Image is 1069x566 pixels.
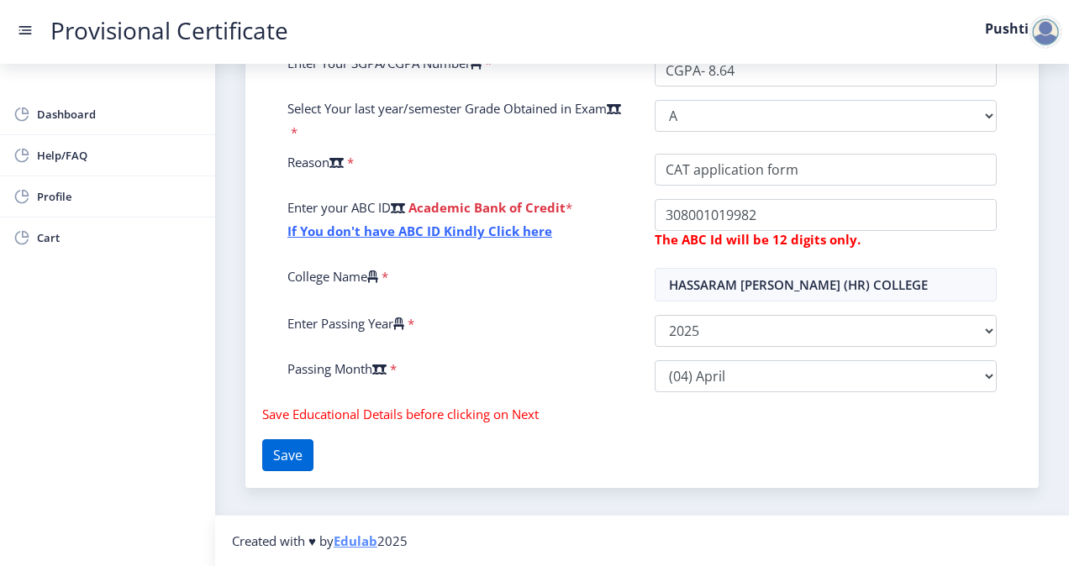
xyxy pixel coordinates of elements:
span: Save Educational Details before clicking on Next [262,406,539,422]
label: College Name [287,268,378,285]
span: Help/FAQ [37,145,202,165]
b: Academic Bank of Credit [408,199,566,216]
label: Pushti [985,22,1029,35]
input: Reason [655,154,997,186]
a: Edulab [334,532,377,549]
button: Save [262,439,313,471]
a: Provisional Certificate [34,22,305,39]
label: Reason [287,154,344,170]
a: If You don't have ABC ID Kindly Click here [287,223,552,239]
label: Select Your last year/semester Grade Obtained in Exam [287,100,621,117]
input: ABC ID [655,199,997,231]
b: The ABC Id will be 12 digits only. [655,231,861,248]
span: Profile [37,186,202,207]
span: Dashboard [37,104,202,124]
label: Enter your ABC ID [287,199,405,216]
label: Passing Month [287,360,387,377]
span: Cart [37,228,202,248]
label: Enter Passing Year [287,315,404,332]
input: Select College Name [655,268,997,301]
input: Grade Point [655,55,997,86]
span: Created with ♥ by 2025 [232,532,408,549]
